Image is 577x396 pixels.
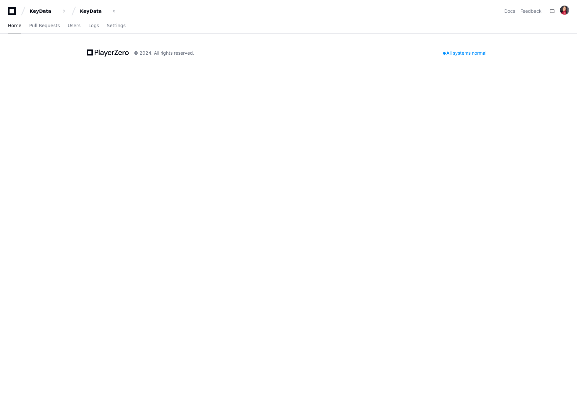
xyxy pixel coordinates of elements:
div: KeyData [80,8,108,14]
div: All systems normal [439,48,490,58]
span: Settings [107,24,125,27]
a: Settings [107,18,125,33]
img: ACg8ocKet0vPXz9lSp14dS7hRSiZmuAbnmVWoHGQcAV4XUDWxXJWrq2G=s96-c [560,6,569,15]
button: KeyData [27,5,69,17]
span: Home [8,24,21,27]
span: Logs [88,24,99,27]
div: KeyData [29,8,58,14]
div: © 2024. All rights reserved. [134,50,194,56]
a: Logs [88,18,99,33]
button: KeyData [77,5,119,17]
a: Home [8,18,21,33]
button: Feedback [520,8,542,14]
a: Docs [504,8,515,14]
a: Users [68,18,81,33]
span: Pull Requests [29,24,60,27]
span: Users [68,24,81,27]
a: Pull Requests [29,18,60,33]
